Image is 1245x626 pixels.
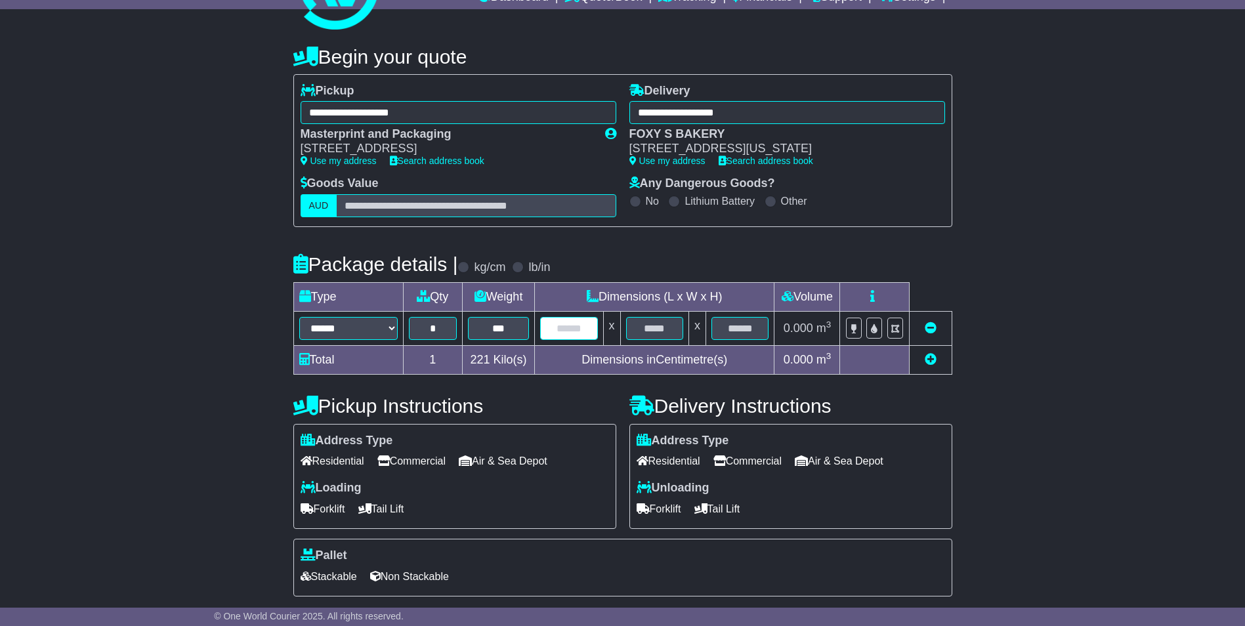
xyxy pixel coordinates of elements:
[629,84,690,98] label: Delivery
[301,434,393,448] label: Address Type
[463,282,535,311] td: Weight
[795,451,883,471] span: Air & Sea Depot
[301,127,592,142] div: Masterprint and Packaging
[629,395,952,417] h4: Delivery Instructions
[293,253,458,275] h4: Package details |
[637,434,729,448] label: Address Type
[301,84,354,98] label: Pickup
[719,156,813,166] a: Search address book
[637,499,681,519] span: Forklift
[301,451,364,471] span: Residential
[293,282,403,311] td: Type
[784,322,813,335] span: 0.000
[694,499,740,519] span: Tail Lift
[826,351,832,361] sup: 3
[474,261,505,275] label: kg/cm
[403,282,463,311] td: Qty
[774,282,840,311] td: Volume
[629,127,932,142] div: FOXY S BAKERY
[301,142,592,156] div: [STREET_ADDRESS]
[781,195,807,207] label: Other
[535,282,774,311] td: Dimensions (L x W x H)
[463,345,535,374] td: Kilo(s)
[688,311,706,345] td: x
[713,451,782,471] span: Commercial
[535,345,774,374] td: Dimensions in Centimetre(s)
[293,395,616,417] h4: Pickup Instructions
[377,451,446,471] span: Commercial
[301,566,357,587] span: Stackable
[637,481,709,495] label: Unloading
[528,261,550,275] label: lb/in
[925,322,937,335] a: Remove this item
[629,142,932,156] div: [STREET_ADDRESS][US_STATE]
[293,46,952,68] h4: Begin your quote
[646,195,659,207] label: No
[301,194,337,217] label: AUD
[214,611,404,621] span: © One World Courier 2025. All rights reserved.
[629,156,706,166] a: Use my address
[826,320,832,329] sup: 3
[301,499,345,519] span: Forklift
[390,156,484,166] a: Search address book
[301,156,377,166] a: Use my address
[301,549,347,563] label: Pallet
[637,451,700,471] span: Residential
[784,353,813,366] span: 0.000
[603,311,620,345] td: x
[629,177,775,191] label: Any Dangerous Goods?
[370,566,449,587] span: Non Stackable
[816,322,832,335] span: m
[816,353,832,366] span: m
[358,499,404,519] span: Tail Lift
[293,345,403,374] td: Total
[471,353,490,366] span: 221
[301,177,379,191] label: Goods Value
[459,451,547,471] span: Air & Sea Depot
[301,481,362,495] label: Loading
[685,195,755,207] label: Lithium Battery
[925,353,937,366] a: Add new item
[403,345,463,374] td: 1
